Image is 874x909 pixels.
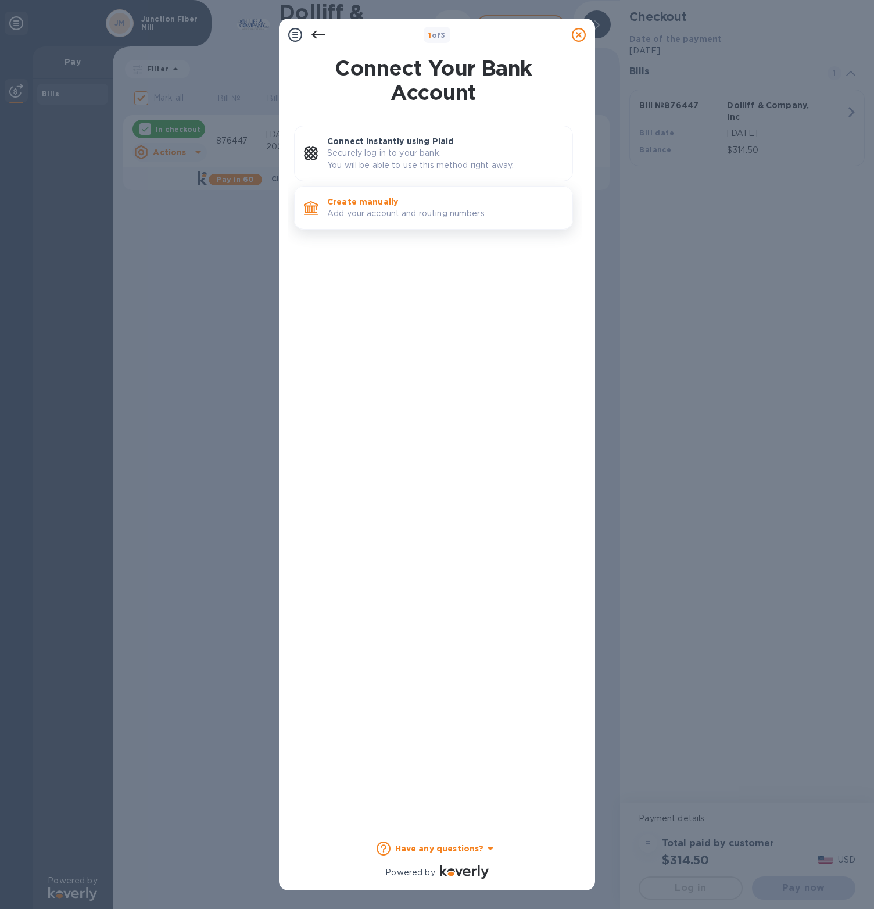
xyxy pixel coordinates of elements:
[327,147,563,171] p: Securely log in to your bank. You will be able to use this method right away.
[395,844,484,853] b: Have any questions?
[327,196,563,207] p: Create manually
[385,867,435,879] p: Powered by
[327,207,563,220] p: Add your account and routing numbers.
[428,31,446,40] b: of 3
[289,56,578,105] h1: Connect Your Bank Account
[440,865,489,879] img: Logo
[428,31,431,40] span: 1
[327,135,563,147] p: Connect instantly using Plaid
